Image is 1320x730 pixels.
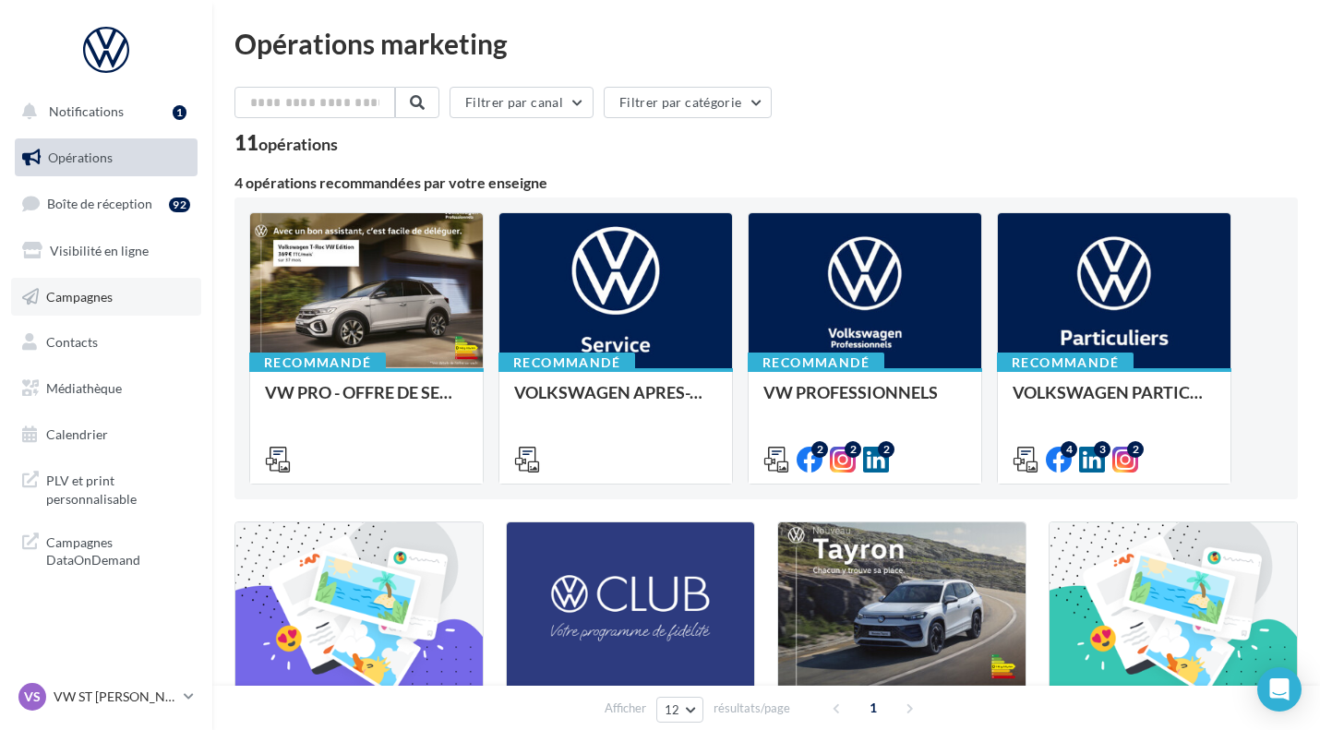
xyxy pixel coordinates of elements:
p: VW ST [PERSON_NAME] [54,688,176,706]
div: 1 [173,105,186,120]
div: opérations [258,136,338,152]
a: Boîte de réception92 [11,184,201,223]
span: VS [24,688,41,706]
a: PLV et print personnalisable [11,461,201,515]
div: 4 [1061,441,1077,458]
button: Filtrer par canal [450,87,594,118]
a: Calendrier [11,415,201,454]
div: 92 [169,197,190,212]
div: 2 [811,441,828,458]
span: Calendrier [46,426,108,442]
a: Médiathèque [11,369,201,408]
a: Contacts [11,323,201,362]
button: Filtrer par catégorie [604,87,772,118]
span: 12 [665,702,680,717]
div: 2 [1127,441,1144,458]
span: Campagnes DataOnDemand [46,530,190,569]
a: Campagnes [11,278,201,317]
div: 11 [234,133,338,153]
div: VOLKSWAGEN PARTICULIER [1013,383,1216,420]
div: 3 [1094,441,1110,458]
span: Campagnes [46,288,113,304]
span: Boîte de réception [47,196,152,211]
div: 2 [878,441,894,458]
button: 12 [656,697,703,723]
div: VOLKSWAGEN APRES-VENTE [514,383,717,420]
button: Notifications 1 [11,92,194,131]
span: Notifications [49,103,124,119]
span: Contacts [46,334,98,350]
div: Open Intercom Messenger [1257,667,1302,712]
div: 2 [845,441,861,458]
span: Médiathèque [46,380,122,396]
div: VW PRO - OFFRE DE SEPTEMBRE 25 [265,383,468,420]
div: Recommandé [498,353,635,373]
a: Opérations [11,138,201,177]
span: Opérations [48,150,113,165]
div: Recommandé [748,353,884,373]
a: Visibilité en ligne [11,232,201,270]
span: résultats/page [714,700,790,717]
div: VW PROFESSIONNELS [763,383,966,420]
div: 4 opérations recommandées par votre enseigne [234,175,1298,190]
span: Afficher [605,700,646,717]
span: PLV et print personnalisable [46,468,190,508]
a: Campagnes DataOnDemand [11,522,201,577]
span: 1 [858,693,888,723]
div: Opérations marketing [234,30,1298,57]
div: Recommandé [997,353,1134,373]
div: Recommandé [249,353,386,373]
a: VS VW ST [PERSON_NAME] [15,679,198,714]
span: Visibilité en ligne [50,243,149,258]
